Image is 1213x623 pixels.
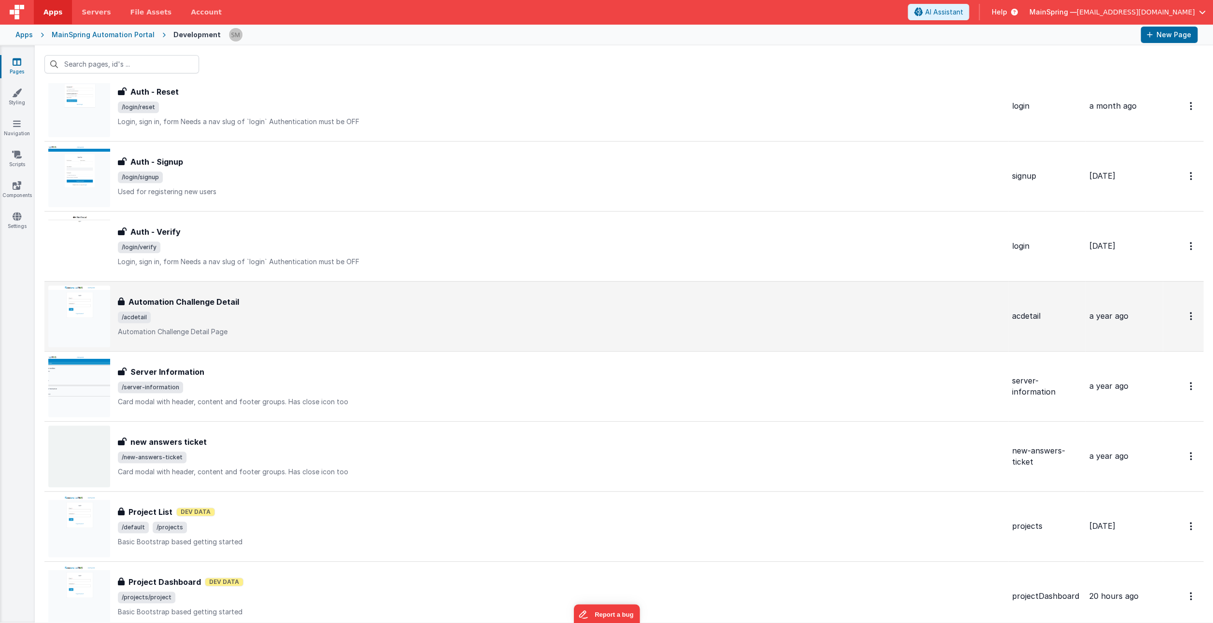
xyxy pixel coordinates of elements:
div: Development [173,30,221,40]
div: server-information [1012,375,1082,397]
div: MainSpring Automation Portal [52,30,155,40]
span: Apps [43,7,62,17]
div: acdetail [1012,311,1082,322]
span: /projects/project [118,592,175,603]
div: projects [1012,521,1082,532]
span: Dev Data [176,508,215,516]
img: 55b272ae619a3f78e890b6ad35d9ec76 [229,28,243,42]
p: Used for registering new users [118,187,1004,197]
h3: new answers ticket [130,436,207,448]
button: New Page [1141,27,1198,43]
button: Options [1184,96,1199,116]
span: [DATE] [1089,241,1115,251]
h3: Automation Challenge Detail [128,296,239,308]
h3: Auth - Signup [130,156,183,168]
span: a month ago [1089,101,1137,111]
p: Card modal with header, content and footer groups. Has close icon too [118,397,1004,407]
button: Options [1184,516,1199,536]
p: Automation Challenge Detail Page [118,327,1004,337]
span: [DATE] [1089,521,1115,531]
h3: Auth - Verify [130,226,181,238]
button: Options [1184,166,1199,186]
span: [EMAIL_ADDRESS][DOMAIN_NAME] [1076,7,1195,17]
span: AI Assistant [925,7,963,17]
div: signup [1012,170,1082,182]
span: /login/signup [118,171,163,183]
span: /acdetail [118,311,151,323]
span: /default [118,522,149,533]
h3: Server Information [130,366,204,378]
span: [DATE] [1089,171,1115,181]
span: /new-answers-ticket [118,452,186,463]
span: a year ago [1089,381,1128,391]
div: Apps [15,30,33,40]
span: File Assets [130,7,172,17]
span: 20 hours ago [1089,591,1139,601]
button: Options [1184,376,1199,396]
span: MainSpring — [1029,7,1076,17]
button: MainSpring — [EMAIL_ADDRESS][DOMAIN_NAME] [1029,7,1205,17]
span: /login/verify [118,241,160,253]
p: Basic Bootstrap based getting started [118,607,1004,617]
button: Options [1184,236,1199,256]
button: Options [1184,306,1199,326]
span: /login/reset [118,101,159,113]
div: new-answers-ticket [1012,445,1082,467]
span: a year ago [1089,311,1128,321]
h3: Project List [128,506,172,518]
p: Card modal with header, content and footer groups. Has close icon too [118,467,1004,477]
span: Servers [82,7,111,17]
h3: Project Dashboard [128,576,201,588]
span: Help [991,7,1007,17]
p: Login, sign in, form Needs a nav slug of `login` Authentication must be OFF [118,257,1004,267]
div: login [1012,100,1082,112]
button: Options [1184,446,1199,466]
span: Dev Data [205,578,243,586]
span: a year ago [1089,451,1128,461]
p: Login, sign in, form Needs a nav slug of `login` Authentication must be OFF [118,117,1004,127]
button: AI Assistant [908,4,969,20]
span: /server-information [118,382,183,393]
span: /projects [153,522,187,533]
div: projectDashboard [1012,591,1082,602]
div: login [1012,241,1082,252]
p: Basic Bootstrap based getting started [118,537,1004,547]
button: Options [1184,586,1199,606]
h3: Auth - Reset [130,86,179,98]
input: Search pages, id's ... [44,55,199,73]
